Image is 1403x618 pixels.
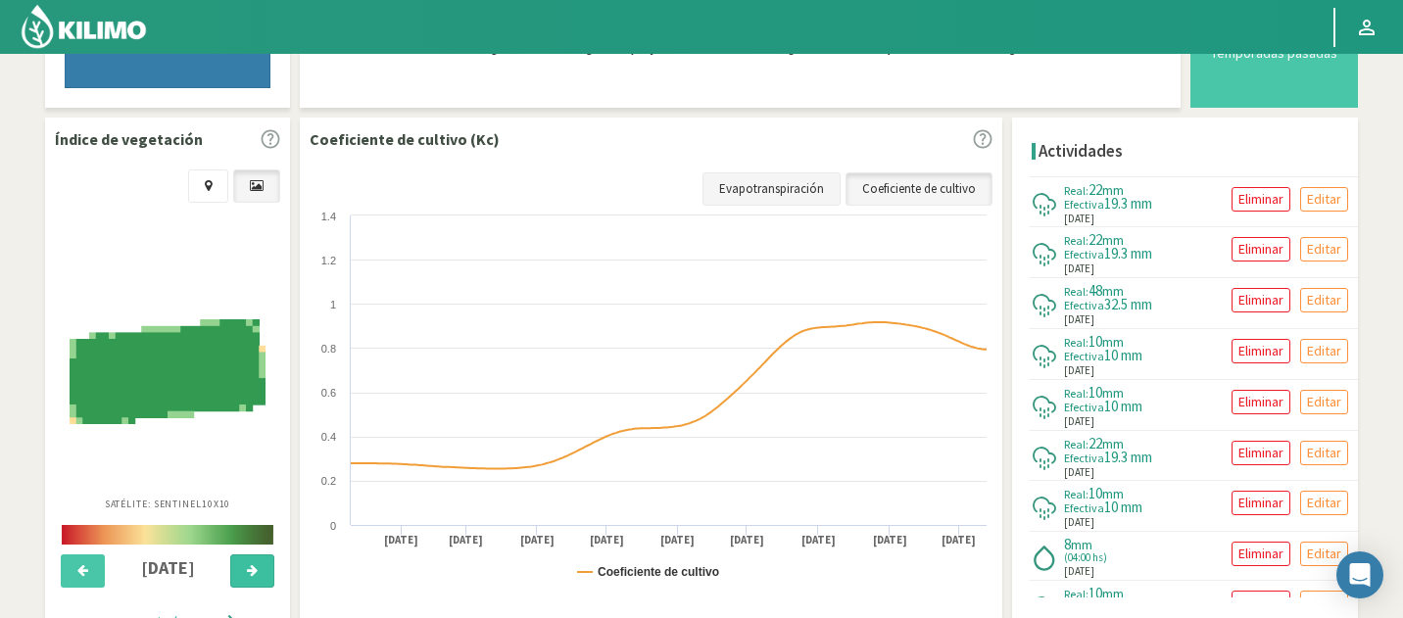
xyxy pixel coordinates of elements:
button: Eliminar [1232,591,1290,615]
span: mm [1102,282,1124,300]
span: 19.3 mm [1104,244,1152,262]
span: 22 [1089,230,1102,249]
span: Efectiva [1064,349,1104,363]
p: Eliminar [1238,238,1283,261]
button: Editar [1300,339,1348,363]
text: [DATE] [873,533,907,547]
text: [DATE] [590,533,624,547]
p: Eliminar [1238,340,1283,362]
text: 0 [330,520,336,532]
a: Coeficiente de cultivo [846,172,992,206]
p: Editar [1307,188,1341,211]
span: mm [1102,485,1124,502]
button: Eliminar [1232,491,1290,515]
text: [DATE] [384,533,418,547]
span: [DATE] [1064,514,1094,531]
text: 0.4 [321,431,336,443]
text: 0.2 [321,475,336,487]
text: [DATE] [801,533,836,547]
text: [DATE] [449,533,483,547]
button: Eliminar [1232,542,1290,566]
span: mm [1102,181,1124,199]
button: Editar [1300,542,1348,566]
span: Real: [1064,437,1089,452]
p: Eliminar [1238,543,1283,565]
span: 10 [1089,484,1102,502]
img: Kilimo [20,3,148,50]
p: Editar [1307,492,1341,514]
button: Eliminar [1232,187,1290,212]
span: mm [1102,231,1124,249]
p: Editar [1307,592,1341,614]
span: [DATE] [1064,413,1094,430]
div: Open Intercom Messenger [1336,551,1383,598]
p: Eliminar [1238,592,1283,614]
text: 0.6 [321,387,336,399]
text: [DATE] [520,533,555,547]
text: 1 [330,299,336,310]
span: Efectiva [1064,500,1104,515]
button: Editar [1300,390,1348,414]
text: [DATE] [942,533,976,547]
span: 10 mm [1104,397,1142,415]
p: Coeficiente de cultivo (Kc) [310,127,500,151]
span: Real: [1064,386,1089,401]
p: Editar [1307,391,1341,413]
p: Editar [1307,238,1341,261]
span: [DATE] [1064,261,1094,277]
p: Eliminar [1238,289,1283,311]
button: Editar [1300,288,1348,312]
text: 0.8 [321,343,336,355]
span: mm [1102,333,1124,351]
span: 10X10 [202,498,231,510]
a: Evapotranspiración [702,172,841,206]
span: [DATE] [1064,563,1094,580]
p: Eliminar [1238,391,1283,413]
span: Real: [1064,487,1089,501]
text: Coeficiente de cultivo [598,565,719,579]
img: scale [62,525,273,545]
p: Índice de vegetación [55,127,203,151]
span: 10 [1089,584,1102,602]
span: Real: [1064,587,1089,601]
span: mm [1102,435,1124,452]
p: Satélite: Sentinel [105,497,231,511]
span: [DATE] [1064,311,1094,328]
span: 10 [1089,332,1102,351]
h4: Actividades [1039,142,1123,161]
span: Real: [1064,335,1089,350]
span: Efectiva [1064,298,1104,312]
span: mm [1071,536,1092,553]
span: 19.3 mm [1104,448,1152,466]
span: [DATE] [1064,464,1094,481]
span: Real: [1064,233,1089,248]
button: Eliminar [1232,441,1290,465]
p: Editar [1307,289,1341,311]
text: [DATE] [660,533,695,547]
span: 22 [1089,180,1102,199]
button: Editar [1300,441,1348,465]
div: Temporadas pasadas [1206,46,1342,60]
span: Efectiva [1064,247,1104,261]
button: Eliminar [1232,390,1290,414]
span: 10 [1089,383,1102,402]
p: Eliminar [1238,188,1283,211]
p: Eliminar [1238,442,1283,464]
p: Eliminar [1238,492,1283,514]
img: f897a211-a680-4a47-b3d4-c907181a9216_-_sentinel_-_2025-10-06.png [70,319,266,424]
span: 48 [1089,281,1102,300]
span: Efectiva [1064,451,1104,465]
text: 1.4 [321,211,336,222]
span: 32.5 mm [1104,295,1152,313]
span: Real: [1064,183,1089,198]
span: 8 [1064,535,1071,553]
span: Efectiva [1064,400,1104,414]
span: 10 mm [1104,346,1142,364]
button: Eliminar [1232,288,1290,312]
p: Editar [1307,442,1341,464]
button: Editar [1300,591,1348,615]
p: Editar [1307,340,1341,362]
span: [DATE] [1064,211,1094,227]
span: 19.3 mm [1104,194,1152,213]
button: Editar [1300,187,1348,212]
